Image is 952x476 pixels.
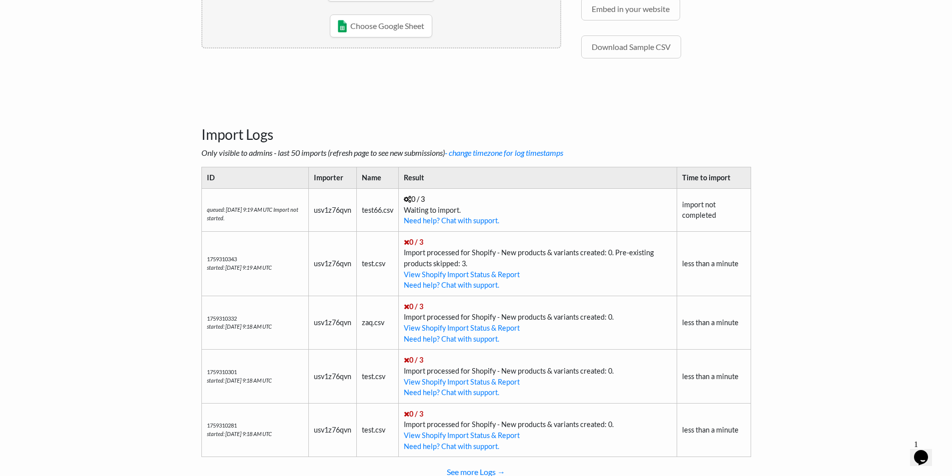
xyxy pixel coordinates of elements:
i: started: [DATE] 9:19 AM UTC [207,264,272,271]
td: less than a minute [677,231,751,296]
a: Choose Google Sheet [330,14,432,37]
i: Import not started. [207,206,298,221]
a: Need help? Chat with support. [404,216,499,225]
td: usv1z76qvn [308,188,356,231]
span: 0 / 3 [404,410,423,418]
td: test66.csv [356,188,398,231]
td: Import processed for Shopify - New products & variants created: 0. [398,350,677,403]
a: Download Sample CSV [581,35,681,58]
a: - change timezone for log timestamps [445,148,563,157]
span: 0 / 3 [404,195,425,203]
td: Waiting to import. [398,188,677,231]
td: 1759310343 [201,231,308,296]
a: Need help? Chat with support. [404,388,499,397]
span: 0 / 3 [404,302,423,311]
span: 0 / 3 [404,238,423,246]
td: test.csv [356,231,398,296]
a: View Shopify Import Status & Report [404,378,520,386]
td: usv1z76qvn [308,350,356,403]
a: Need help? Chat with support. [404,335,499,343]
th: Time to import [677,167,751,189]
td: test.csv [356,403,398,457]
h3: Import Logs [201,101,751,143]
th: Name [356,167,398,189]
td: Import processed for Shopify - New products & variants created: 0. Pre-existing products skipped: 3. [398,231,677,296]
i: Only visible to admins - last 50 imports (refresh page to see new submissions) [201,148,563,157]
iframe: chat widget [910,436,942,466]
i: started: [DATE] 9:18 AM UTC [207,323,272,330]
td: test.csv [356,350,398,403]
td: less than a minute [677,403,751,457]
i: started: [DATE] 9:18 AM UTC [207,431,272,437]
td: less than a minute [677,350,751,403]
a: View Shopify Import Status & Report [404,431,520,440]
td: import not completed [677,188,751,231]
a: View Shopify Import Status & Report [404,324,520,332]
i: queued: [DATE] 9:19 AM UTC [207,206,272,213]
th: Importer [308,167,356,189]
td: Import processed for Shopify - New products & variants created: 0. [398,296,677,349]
td: 1759310301 [201,350,308,403]
span: 0 / 3 [404,356,423,364]
td: less than a minute [677,296,751,349]
i: started: [DATE] 9:18 AM UTC [207,377,272,384]
a: View Shopify Import Status & Report [404,270,520,279]
th: ID [201,167,308,189]
td: usv1z76qvn [308,231,356,296]
td: usv1z76qvn [308,403,356,457]
a: Need help? Chat with support. [404,281,499,289]
td: Import processed for Shopify - New products & variants created: 0. [398,403,677,457]
td: usv1z76qvn [308,296,356,349]
td: zaq.csv [356,296,398,349]
th: Result [398,167,677,189]
a: Need help? Chat with support. [404,442,499,451]
td: 1759310332 [201,296,308,349]
td: 1759310281 [201,403,308,457]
